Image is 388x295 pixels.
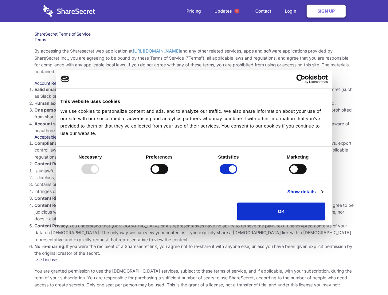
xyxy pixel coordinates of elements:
strong: Valid email. [34,87,59,92]
li: You are responsible for your own account security, including the security of your Sharesecret acc... [34,120,354,134]
li: infringes on any proprietary right of any party, including patent, trademark, trade secret, copyr... [34,188,354,195]
strong: Marketing [287,154,309,159]
li: You understand that [DEMOGRAPHIC_DATA] or it’s representatives have no ability to retrieve the pl... [34,222,354,243]
li: is unlawful or promotes unlawful activities [34,167,354,174]
strong: Account security. [34,121,72,126]
li: You agree NOT to use Sharesecret to upload or share content that: [34,160,354,195]
img: logo-wordmark-white-trans-d4663122ce5f474addd5e946df7df03e33cb6a1c49d2221995e7729f52c070b2.svg [43,5,95,17]
a: Login [279,2,305,21]
img: logo [61,76,70,82]
strong: Content Privacy. [34,223,69,228]
p: By accessing the Sharesecret web application at and any other related services, apps and software... [34,48,354,75]
li: You are not allowed to share account credentials. Each account is dedicated to the individual who... [34,107,354,120]
strong: Content Rights. [34,195,67,201]
strong: Necessary [79,154,102,159]
h3: Terms [34,37,354,42]
strong: One person per account. [34,107,87,112]
li: Your use of the Sharesecret must not violate any applicable laws, including copyright or trademar... [34,140,354,160]
h3: Acceptable Use [34,134,354,140]
li: If you were the recipient of a Sharesecret link, you agree not to re-share it with anyone else, u... [34,243,354,257]
a: Usercentrics Cookiebot - opens in a new window [274,74,328,84]
li: contains or installs any active malware or exploits, or uses our platform for exploit delivery (s... [34,181,354,188]
li: You must provide a valid email address, either directly, or through approved third-party integrat... [34,86,354,100]
li: You are solely responsible for the content you share on Sharesecret, and with the people you shar... [34,202,354,222]
strong: Content Restrictions. [34,161,79,166]
a: [URL][DOMAIN_NAME] [133,48,180,53]
strong: Preferences [146,154,173,159]
li: is libelous, defamatory, or fraudulent [34,174,354,181]
strong: Statistics [218,154,239,159]
div: This website uses cookies [61,98,328,105]
h3: Use License [34,257,354,262]
strong: Human accounts. [34,100,72,106]
strong: Compliance with local laws and regulations. [34,140,127,146]
strong: No re-sharing. [34,244,66,249]
span: 1 [234,9,239,14]
a: Show details [287,188,323,195]
a: Pricing [180,2,207,21]
p: You are granted permission to use the [DEMOGRAPHIC_DATA] services, subject to these terms of serv... [34,268,354,288]
h1: ShareSecret Terms of Service [34,31,354,37]
li: You agree that you will use Sharesecret only to secure and share content that you have the right ... [34,195,354,202]
a: Sign Up [307,5,346,18]
strong: Content Responsibility. [34,203,84,208]
li: Only human beings may create accounts. “Bot” accounts — those created by software, in an automate... [34,100,354,107]
button: OK [237,203,325,220]
a: Contact [249,2,277,21]
h3: Account Requirements [34,81,354,86]
div: We use cookies to personalize content and ads, and to analyze our traffic. We also share informat... [61,108,328,137]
